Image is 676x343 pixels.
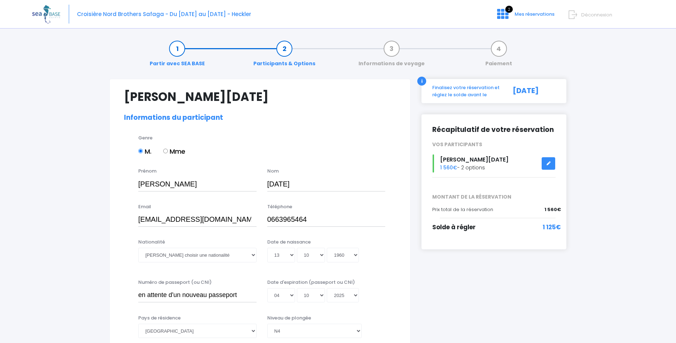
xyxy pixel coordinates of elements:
[138,147,151,156] label: M.
[138,149,143,153] input: M.
[267,239,311,246] label: Date de naissance
[427,141,561,148] div: VOS PARTICIPANTS
[138,239,165,246] label: Nationalité
[267,314,311,322] label: Niveau de plongée
[138,314,181,322] label: Pays de résidence
[432,223,476,231] span: Solde à régler
[515,11,554,17] span: Mes réservations
[138,203,151,210] label: Email
[146,45,208,67] a: Partir avec SEA BASE
[163,147,185,156] label: Mme
[427,193,561,201] span: MONTANT DE LA RÉSERVATION
[124,114,396,122] h2: Informations du participant
[581,11,612,18] span: Déconnexion
[505,84,561,98] div: [DATE]
[432,125,556,134] h2: Récapitulatif de votre réservation
[77,10,251,18] span: Croisière Nord Brothers Safaga - Du [DATE] au [DATE] - Heckler
[267,203,292,210] label: Téléphone
[545,206,561,213] span: 1 560€
[543,223,561,232] span: 1 125€
[505,6,513,13] span: 2
[138,279,212,286] label: Numéro de passeport (ou CNI)
[250,45,319,67] a: Participants & Options
[138,134,153,142] label: Genre
[267,168,279,175] label: Nom
[417,77,426,86] div: i
[427,84,505,98] div: Finalisez votre réservation et réglez le solde avant le
[482,45,516,67] a: Paiement
[124,90,396,104] h1: [PERSON_NAME][DATE]
[355,45,428,67] a: Informations de voyage
[427,154,561,173] div: - 2 options
[440,155,509,164] span: [PERSON_NAME][DATE]
[267,279,355,286] label: Date d'expiration (passeport ou CNI)
[138,168,156,175] label: Prénom
[491,13,559,20] a: 2 Mes réservations
[440,164,457,171] span: 1 560€
[432,206,493,213] span: Prix total de la réservation
[163,149,168,153] input: Mme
